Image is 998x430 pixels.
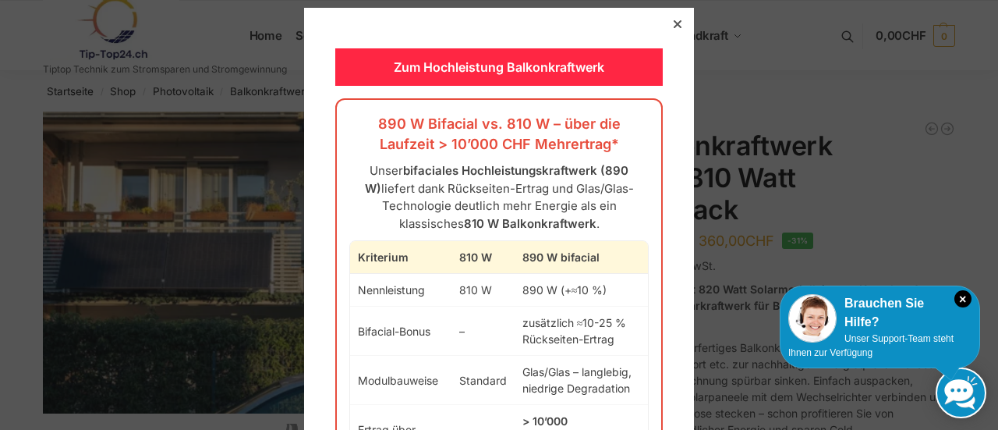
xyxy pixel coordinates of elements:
td: 890 W (+≈10 %) [515,274,648,307]
td: Nennleistung [350,274,451,307]
th: 810 W [451,241,515,274]
td: 810 W [451,274,515,307]
div: Brauchen Sie Hilfe? [788,294,971,332]
td: – [451,307,515,356]
th: 890 W bifacial [515,241,648,274]
h3: 890 W Bifacial vs. 810 W – über die Laufzeit > 10’000 CHF Mehrertrag* [349,114,649,155]
td: zusätzlich ≈10-25 % Rückseiten-Ertrag [515,307,648,356]
img: Customer service [788,294,837,343]
strong: 810 W Balkonkraftwerk [464,216,596,231]
td: Modulbauweise [350,356,451,405]
div: Zum Hochleistung Balkonkraftwerk [335,48,663,86]
span: Unser Support-Team steht Ihnen zur Verfügung [788,333,954,358]
td: Bifacial-Bonus [350,307,451,356]
th: Kriterium [350,241,451,274]
strong: bifaciales Hochleistungskraftwerk (890 W) [365,163,629,196]
p: Unser liefert dank Rückseiten-Ertrag und Glas/Glas-Technologie deutlich mehr Energie als ein klas... [349,162,649,233]
td: Standard [451,356,515,405]
i: Schließen [954,290,971,307]
td: Glas/Glas – langlebig, niedrige Degradation [515,356,648,405]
